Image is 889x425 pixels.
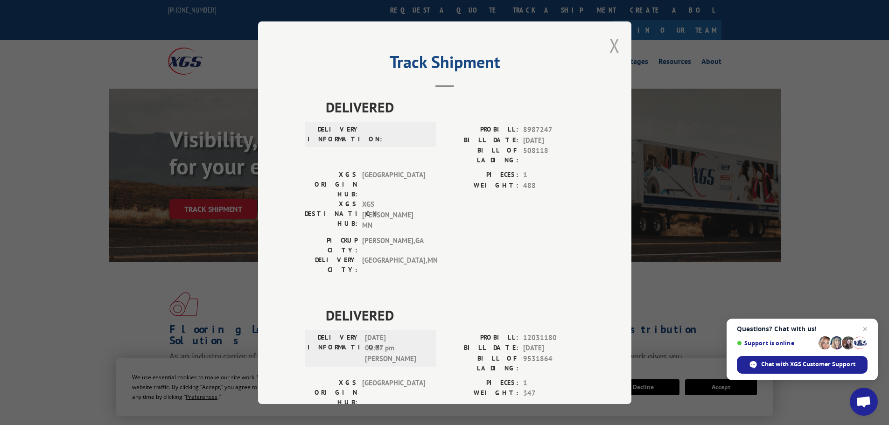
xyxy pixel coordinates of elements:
span: 9531864 [523,353,585,373]
span: DELIVERED [326,97,585,118]
label: WEIGHT: [445,180,518,191]
span: [DATE] 02:07 pm [PERSON_NAME] [365,332,428,364]
span: 1 [523,170,585,181]
label: DELIVERY CITY: [305,255,357,274]
label: PROBILL: [445,125,518,135]
label: WEIGHT: [445,388,518,399]
span: 8987247 [523,125,585,135]
span: 1 [523,377,585,388]
label: BILL OF LADING: [445,146,518,165]
div: Open chat [850,388,878,416]
span: Chat with XGS Customer Support [761,360,855,369]
label: PROBILL: [445,332,518,343]
button: Close modal [609,33,620,58]
label: BILL DATE: [445,343,518,354]
div: Chat with XGS Customer Support [737,356,868,374]
label: DELIVERY INFORMATION: [308,125,360,144]
label: XGS ORIGIN HUB: [305,377,357,407]
span: Questions? Chat with us! [737,325,868,333]
label: PIECES: [445,170,518,181]
label: PIECES: [445,377,518,388]
label: DELIVERY INFORMATION: [308,332,360,364]
label: BILL OF LADING: [445,353,518,373]
span: Close chat [860,323,871,334]
span: [GEOGRAPHIC_DATA] , MN [362,255,425,274]
span: Support is online [737,340,815,347]
span: [GEOGRAPHIC_DATA] [362,170,425,199]
span: XGS [PERSON_NAME] MN [362,199,425,231]
span: DELIVERED [326,304,585,325]
h2: Track Shipment [305,56,585,73]
span: [GEOGRAPHIC_DATA] [362,377,425,407]
label: PICKUP CITY: [305,235,357,255]
span: [PERSON_NAME] , GA [362,235,425,255]
label: BILL DATE: [445,135,518,146]
label: XGS DESTINATION HUB: [305,199,357,231]
span: [DATE] [523,135,585,146]
label: XGS ORIGIN HUB: [305,170,357,199]
span: 488 [523,180,585,191]
span: 12031180 [523,332,585,343]
span: 347 [523,388,585,399]
span: 508118 [523,146,585,165]
span: [DATE] [523,343,585,354]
